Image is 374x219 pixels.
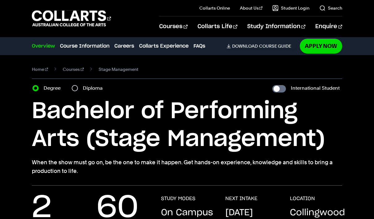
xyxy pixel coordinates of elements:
span: Download [232,43,258,49]
a: Courses [159,16,187,37]
a: Course Information [60,42,109,50]
label: Diploma [83,84,106,92]
a: About Us [240,5,263,11]
p: When the show must go on, be the one to make it happen. Get hands-on experience, knowledge and sk... [32,158,342,175]
a: Courses [63,65,84,74]
label: Degree [44,84,64,92]
a: Home [32,65,48,74]
p: [DATE] [225,207,253,219]
a: Collarts Life [198,16,237,37]
h3: NEXT INTAKE [225,195,257,202]
span: Stage Management [99,65,138,74]
a: DownloadCourse Guide [227,43,296,49]
a: Apply Now [300,39,342,53]
a: Collarts Online [199,5,230,11]
label: International Student [291,84,340,92]
a: Search [319,5,342,11]
a: FAQs [193,42,205,50]
a: Enquire [315,16,342,37]
h3: LOCATION [290,195,315,202]
h3: STUDY MODES [161,195,195,202]
p: On Campus [161,207,213,219]
div: Go to homepage [32,10,111,27]
a: Overview [32,42,55,50]
a: Collarts Experience [139,42,189,50]
a: Careers [114,42,134,50]
h1: Bachelor of Performing Arts (Stage Management) [32,97,342,153]
a: Student Login [272,5,309,11]
a: Study Information [247,16,305,37]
